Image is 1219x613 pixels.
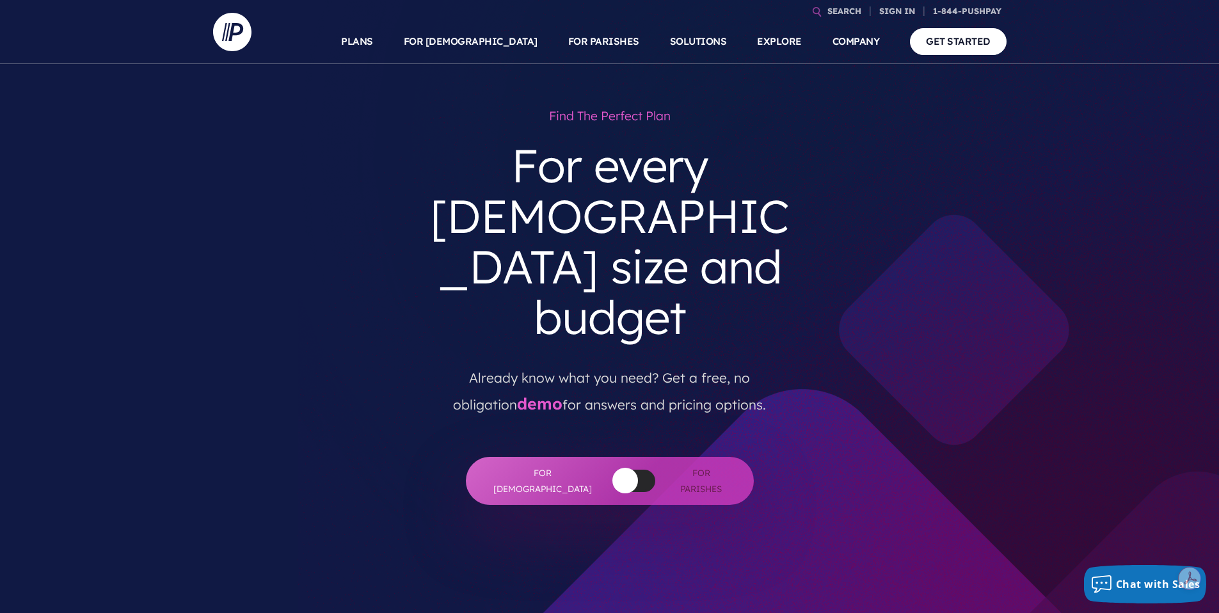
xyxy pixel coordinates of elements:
h1: Find the perfect plan [417,102,803,130]
span: For Parishes [674,465,728,497]
button: Chat with Sales [1084,565,1207,603]
a: demo [517,394,562,413]
span: For [DEMOGRAPHIC_DATA] [491,465,594,497]
a: COMPANY [833,19,880,64]
a: FOR [DEMOGRAPHIC_DATA] [404,19,538,64]
span: Chat with Sales [1116,577,1200,591]
a: PLANS [341,19,373,64]
p: Already know what you need? Get a free, no obligation for answers and pricing options. [426,353,793,418]
a: FOR PARISHES [568,19,639,64]
a: EXPLORE [757,19,802,64]
a: GET STARTED [910,28,1007,54]
h3: For every [DEMOGRAPHIC_DATA] size and budget [417,130,803,353]
a: SOLUTIONS [670,19,727,64]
